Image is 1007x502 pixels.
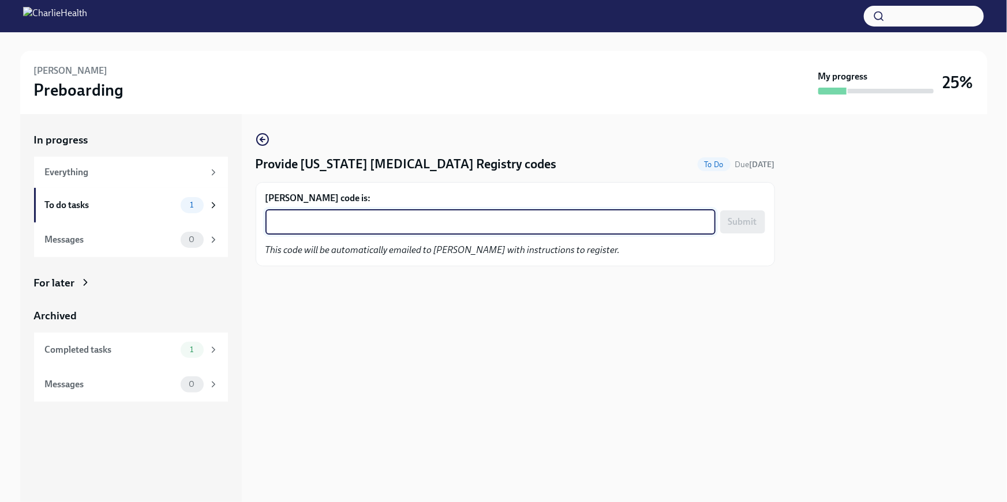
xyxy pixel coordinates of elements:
[45,166,204,179] div: Everything
[735,160,775,169] span: Due
[45,199,176,212] div: To do tasks
[183,201,200,209] span: 1
[34,333,228,367] a: Completed tasks1
[750,160,775,169] strong: [DATE]
[45,378,176,391] div: Messages
[943,72,974,93] h3: 25%
[265,244,620,255] em: This code will be automatically emailed to [PERSON_NAME] with instructions to register.
[34,222,228,257] a: Messages0
[34,65,108,77] h6: [PERSON_NAME]
[34,308,228,323] a: Archived
[34,275,228,290] a: For later
[818,70,868,83] strong: My progress
[735,159,775,170] span: September 16th, 2025 09:00
[34,275,75,290] div: For later
[34,157,228,188] a: Everything
[265,192,765,205] label: [PERSON_NAME] code is:
[34,188,228,222] a: To do tasks1
[34,367,228,402] a: Messages0
[182,235,201,244] span: 0
[45,344,176,356] div: Completed tasks
[256,156,557,173] h4: Provide [US_STATE] [MEDICAL_DATA] Registry codes
[183,345,200,354] span: 1
[45,233,176,246] div: Messages
[182,380,201,388] span: 0
[34,133,228,148] a: In progress
[23,7,87,25] img: CharlieHealth
[698,160,731,169] span: To Do
[34,80,124,100] h3: Preboarding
